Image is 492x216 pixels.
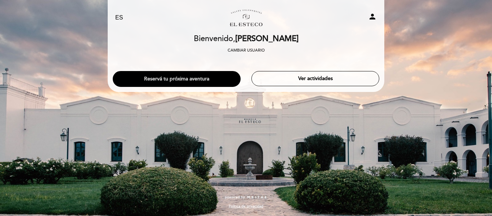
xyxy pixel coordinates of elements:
[194,35,299,43] h2: Bienvenido,
[201,8,291,28] a: Bodega El Esteco
[235,34,299,44] span: [PERSON_NAME]
[229,204,263,209] a: Política de privacidad
[368,12,377,23] button: person
[225,195,245,200] span: powered by
[251,71,379,86] button: Ver actividades
[113,71,241,87] button: Reservá tu próxima aventura
[225,195,267,200] a: powered by
[247,196,267,199] img: MEITRE
[368,12,377,21] i: person
[225,47,267,54] button: Cambiar usuario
